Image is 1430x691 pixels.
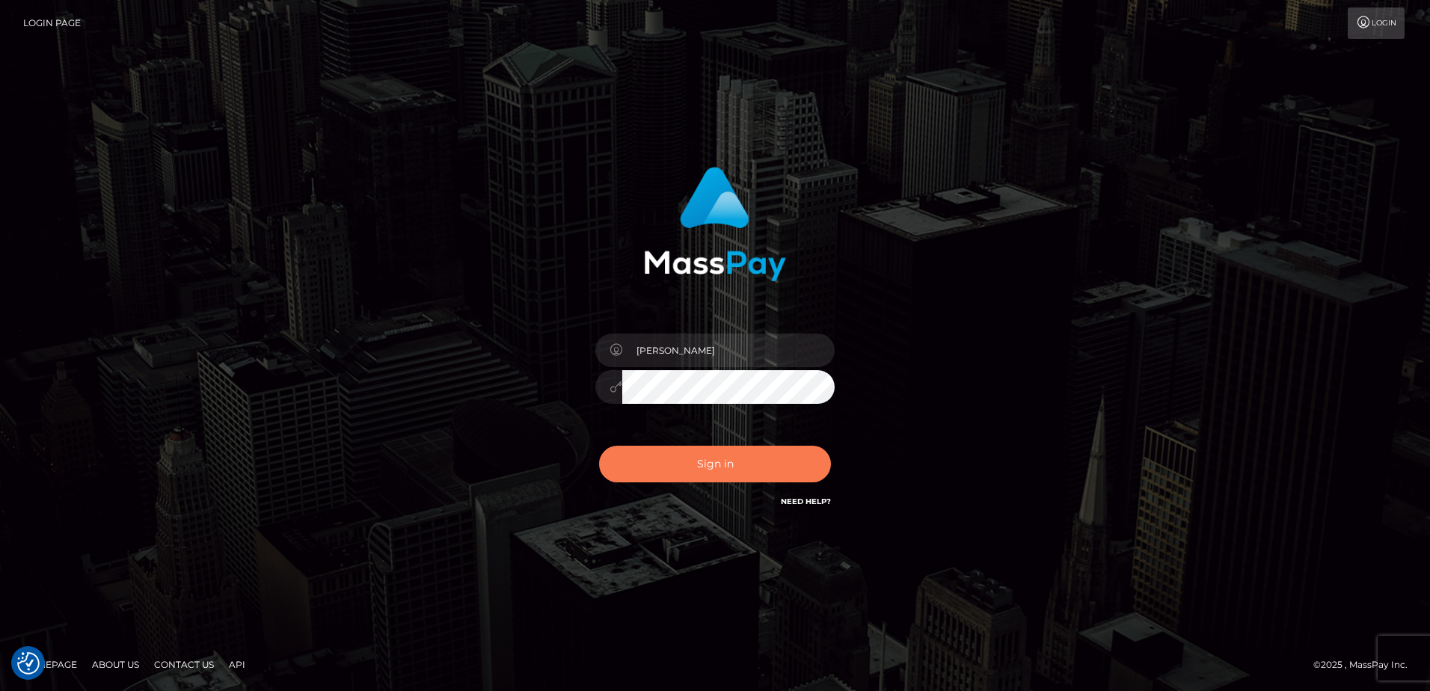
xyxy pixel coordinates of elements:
[148,653,220,676] a: Contact Us
[17,652,40,675] button: Consent Preferences
[17,652,40,675] img: Revisit consent button
[223,653,251,676] a: API
[1313,657,1419,673] div: © 2025 , MassPay Inc.
[644,167,786,281] img: MassPay Login
[1348,7,1405,39] a: Login
[16,653,83,676] a: Homepage
[86,653,145,676] a: About Us
[622,334,835,367] input: Username...
[781,497,831,506] a: Need Help?
[599,446,831,482] button: Sign in
[23,7,81,39] a: Login Page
